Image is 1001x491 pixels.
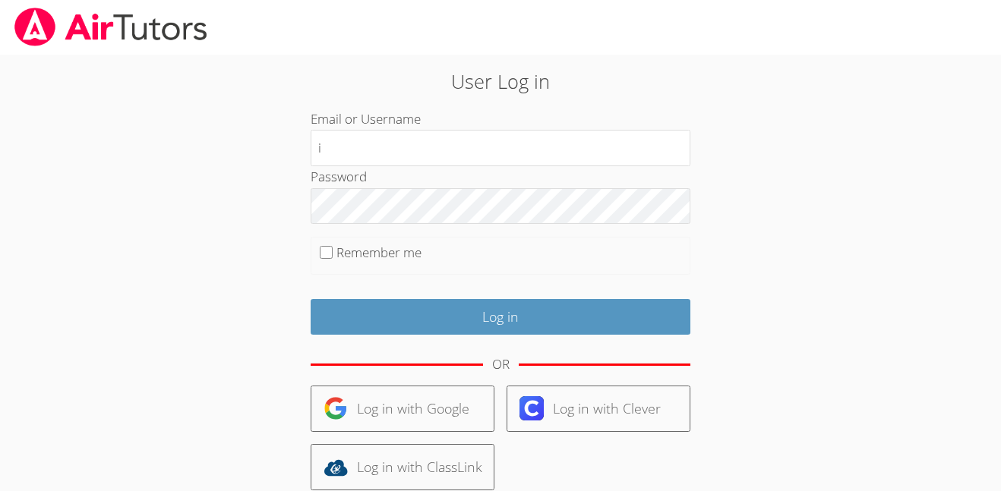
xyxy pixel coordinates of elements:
img: airtutors_banner-c4298cdbf04f3fff15de1276eac7730deb9818008684d7c2e4769d2f7ddbe033.png [13,8,209,46]
label: Email or Username [311,110,421,127]
img: clever-logo-6eab21bc6e7a338710f1a6ff85c0baf02591cd810cc4098c63d3a4b26e2feb20.svg [519,396,544,420]
div: OR [492,354,510,376]
img: classlink-logo-d6bb404cc1216ec64c9a2012d9dc4662098be43eaf13dc465df04b49fa7ab582.svg [324,455,348,480]
input: Log in [311,299,690,335]
a: Log in with Google [311,386,494,432]
a: Log in with ClassLink [311,444,494,490]
a: Log in with Clever [507,386,690,432]
label: Remember me [336,244,422,261]
h2: User Log in [230,67,771,96]
img: google-logo-50288ca7cdecda66e5e0955fdab243c47b7ad437acaf1139b6f446037453330a.svg [324,396,348,420]
label: Password [311,168,367,185]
